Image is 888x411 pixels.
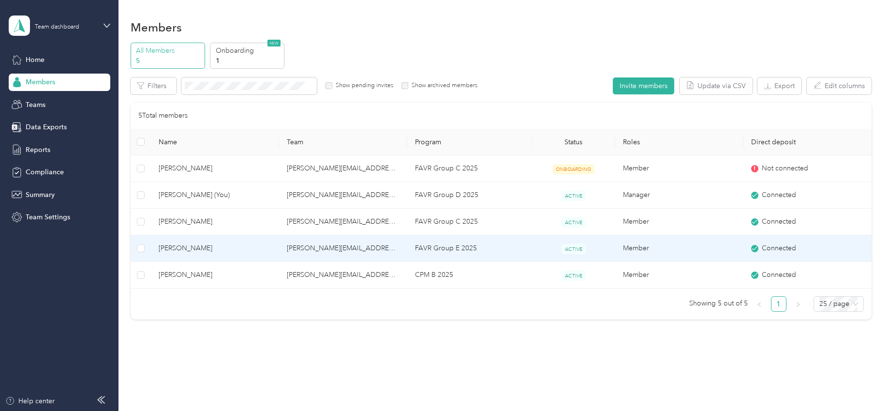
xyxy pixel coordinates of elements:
span: Team Settings [26,212,70,222]
label: Show archived members [408,81,477,90]
button: right [790,296,806,312]
th: Roles [615,129,743,155]
span: [PERSON_NAME] [159,216,271,227]
span: Members [26,77,55,87]
span: [PERSON_NAME] [159,270,271,280]
button: left [752,296,767,312]
span: left [756,302,762,307]
td: Sherri L. Forehand [151,209,279,235]
td: ansley.lee@optioncare.com [279,235,407,262]
span: [PERSON_NAME] [159,163,271,174]
p: 5 [136,56,202,66]
span: ACTIVE [562,217,586,228]
label: Show pending invites [332,81,393,90]
span: Home [26,55,44,65]
li: Previous Page [752,296,767,312]
span: Connected [762,270,796,280]
td: ONBOARDING [532,155,615,182]
td: Member [615,209,743,235]
td: Member [615,262,743,289]
div: Team dashboard [35,24,79,30]
td: CPM B 2025 [407,262,532,289]
span: ACTIVE [562,244,586,254]
td: Edward Moore [151,235,279,262]
li: Next Page [790,296,806,312]
p: All Members [136,46,202,56]
span: Reports [26,145,50,155]
span: NEW [267,40,281,46]
span: Connected [762,216,796,227]
span: ONBOARDING [552,164,594,174]
td: ansley.lee@optioncare.com [279,262,407,289]
td: Megan Runion [151,262,279,289]
th: Program [407,129,532,155]
span: Not connected [762,163,808,174]
span: Summary [26,190,55,200]
span: Name [159,138,271,146]
button: Export [757,77,801,94]
p: Onboarding [216,46,281,56]
button: Invite members [613,77,674,94]
span: [PERSON_NAME] [159,243,271,254]
td: ansley.lee@optioncare.com [279,155,407,182]
a: 1 [771,297,786,311]
span: Teams [26,100,45,110]
iframe: Everlance-gr Chat Button Frame [834,357,888,411]
td: FAVR Group D 2025 [407,182,532,209]
td: Member [615,235,743,262]
button: Edit columns [807,77,872,94]
th: Direct deposit [743,129,872,155]
th: Name [151,129,279,155]
span: Connected [762,243,796,254]
th: Team [279,129,407,155]
td: Member [615,155,743,182]
td: ansley.lee@optioncare.com [279,209,407,235]
div: Page Size [814,296,864,312]
td: ansley.lee@optioncare.com [279,182,407,209]
span: Connected [762,190,796,200]
p: 1 [216,56,281,66]
td: FAVR Group C 2025 [407,155,532,182]
span: Data Exports [26,122,67,132]
span: Showing 5 out of 5 [689,296,748,311]
span: [PERSON_NAME] (You) [159,190,271,200]
button: Update via CSV [680,77,753,94]
td: Manager [615,182,743,209]
button: Filters [131,77,177,94]
th: Status [532,129,615,155]
button: Help center [5,396,55,406]
td: FAVR Group C 2025 [407,209,532,235]
span: ACTIVE [562,191,586,201]
td: Ansley Lee (You) [151,182,279,209]
p: 5 Total members [138,110,188,121]
span: ACTIVE [562,271,586,281]
td: FAVR Group E 2025 [407,235,532,262]
span: right [795,302,801,307]
span: Compliance [26,167,64,177]
td: Wallace M. Weaver [151,155,279,182]
h1: Members [131,22,182,32]
span: 25 / page [819,297,858,311]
